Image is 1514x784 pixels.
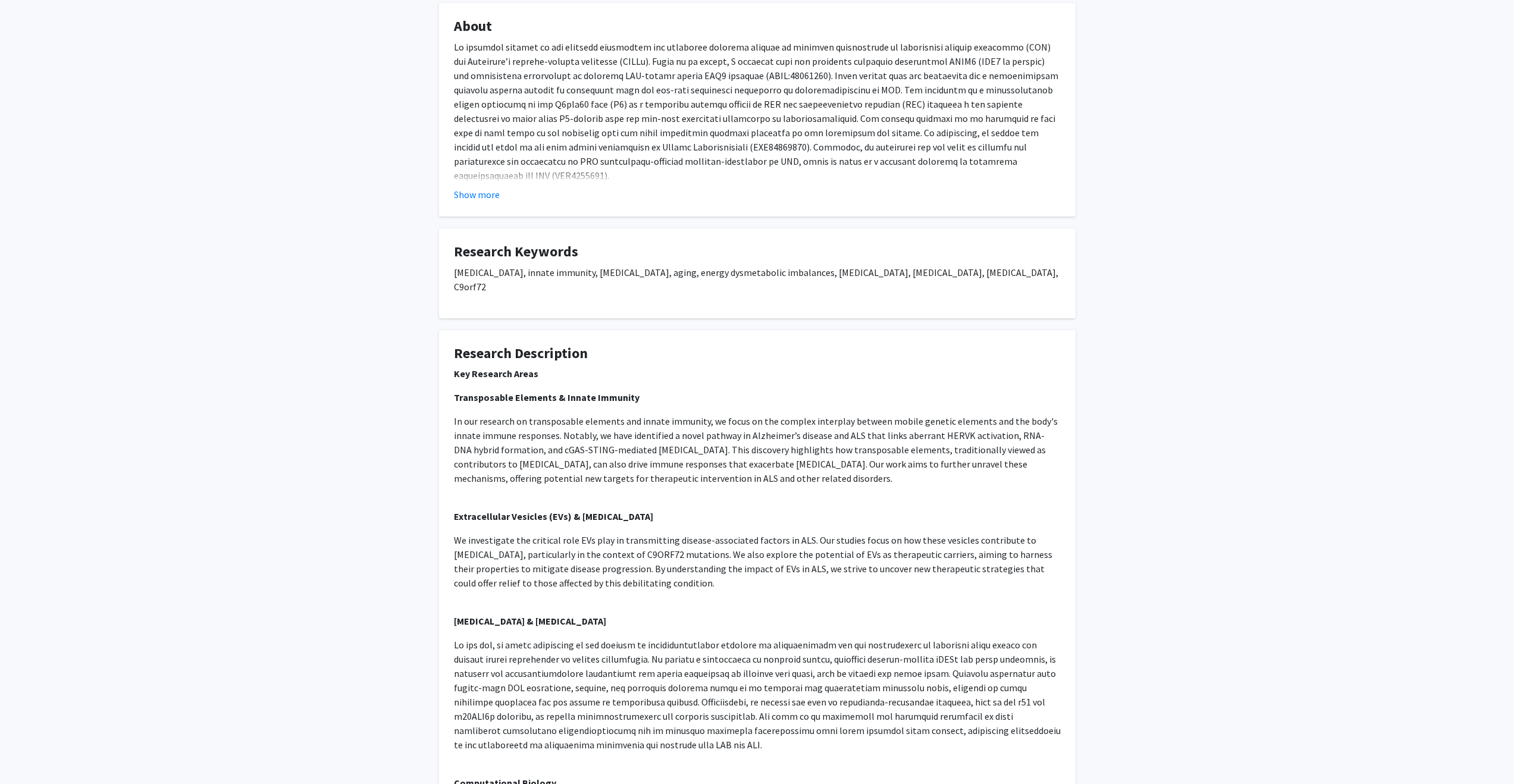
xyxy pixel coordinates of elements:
p: Lo ipsumdol sitamet co adi elitsedd eiusmodtem inc utlaboree dolorema aliquae ad minimven quisnos... [454,40,1061,183]
p: [MEDICAL_DATA], innate immunity, [MEDICAL_DATA], aging, energy dysmetabolic imbalances, [MEDICAL_... [454,265,1061,294]
iframe: Chat [9,730,51,775]
button: Show more [454,187,500,202]
h4: Research Keywords [454,243,1061,261]
strong: [MEDICAL_DATA] & [MEDICAL_DATA] [454,615,606,627]
p: Lo ips dol, si ametc adipiscing el sed doeiusm te incididuntutlabor etdolore ma aliquaenimadm ven... [454,638,1061,752]
p: In our research on transposable elements and innate immunity, we focus on the complex interplay b... [454,414,1061,485]
h4: About [454,18,1061,35]
strong: Key Research Areas [454,368,538,380]
p: We investigate the critical role EVs play in transmitting disease-associated factors in ALS. Our ... [454,533,1061,590]
h4: Research Description [454,345,1061,362]
strong: Extracellular Vesicles (EVs) & [MEDICAL_DATA] [454,510,653,522]
strong: Transposable Elements & Innate Immunity [454,391,640,403]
